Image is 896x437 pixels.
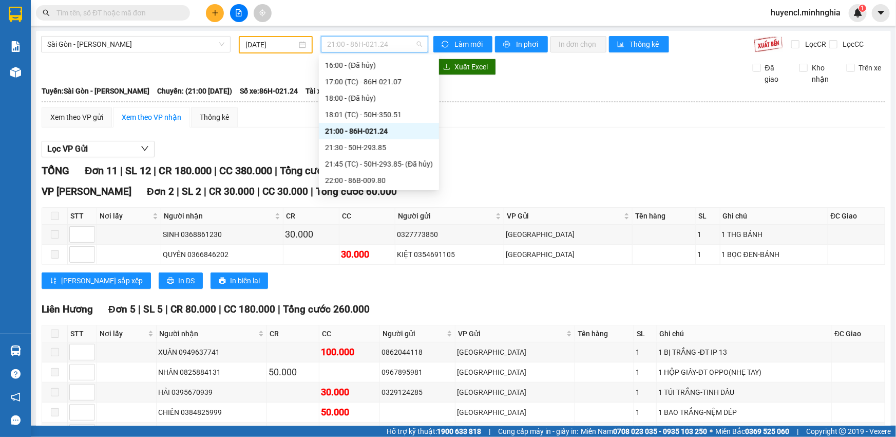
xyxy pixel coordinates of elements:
span: | [257,186,260,197]
th: Tên hàng [575,325,634,342]
span: | [275,165,277,177]
span: Số xe: 86H-021.24 [240,85,298,97]
img: solution-icon [10,41,21,52]
span: SL 2 [182,186,201,197]
div: 16:00 - (Đã hủy) [325,60,433,71]
span: ⚪️ [710,429,713,433]
span: search [43,9,50,16]
th: Ghi chú [657,325,832,342]
span: Làm mới [454,39,484,50]
div: 30.000 [341,247,393,262]
div: SINH 0368861230 [163,229,281,240]
div: 1 [636,347,655,358]
span: Xuất Excel [454,61,488,72]
div: 21:30 - 50H-293.85 [325,142,433,153]
button: file-add [230,4,248,22]
span: | [797,426,798,437]
div: 1 [636,407,655,418]
span: VP [PERSON_NAME] [42,186,131,197]
div: 30.000 [321,385,378,399]
button: caret-down [872,4,890,22]
span: download [443,63,450,71]
div: 1 BỌC ĐEN-BÁNH [722,249,826,260]
div: 22:00 - 86B-009.80 [325,175,433,186]
span: Nơi lấy [100,210,150,222]
div: 1 [697,249,718,260]
span: | [311,186,313,197]
span: Người nhận [164,210,273,222]
button: syncLàm mới [433,36,492,52]
div: 1 BỊ TRẮNG -ĐT IP 13 [658,347,830,358]
span: Kho nhận [808,62,838,85]
span: bar-chart [617,41,626,49]
div: XUÂN 0949637741 [158,347,265,358]
button: In đơn chọn [550,36,606,52]
img: icon-new-feature [853,8,863,17]
div: 1 THG BÁNH [722,229,826,240]
div: [GEOGRAPHIC_DATA] [457,347,573,358]
span: Cung cấp máy in - giấy in: [498,426,578,437]
button: aim [254,4,272,22]
span: [PERSON_NAME] sắp xếp [61,275,143,286]
div: 1 BAO TRẮNG-NỆM DÉP [658,407,830,418]
span: copyright [839,428,846,435]
th: SL [696,208,720,225]
span: 1 [861,5,864,12]
span: SL 5 [143,303,163,315]
span: Đã giao [761,62,792,85]
span: Lọc CR [801,39,828,50]
img: 9k= [754,36,783,52]
img: warehouse-icon [10,67,21,78]
span: aim [259,9,266,16]
span: | [489,426,490,437]
th: CC [339,208,395,225]
div: [GEOGRAPHIC_DATA] [457,367,573,378]
th: SL [634,325,657,342]
div: Xem theo VP gửi [50,112,103,123]
td: Sài Gòn [504,225,633,245]
div: Thống kê [200,112,229,123]
div: KIỆT 0354691105 [397,249,502,260]
span: Tài xế: [306,85,327,97]
div: 50.000 [321,405,378,420]
button: plus [206,4,224,22]
div: 1 [697,229,718,240]
div: [GEOGRAPHIC_DATA] [457,407,573,418]
span: | [204,186,206,197]
button: printerIn biên lai [211,272,268,289]
div: 0967895981 [382,367,454,378]
span: In DS [178,275,195,286]
span: Miền Nam [581,426,707,437]
span: down [141,144,149,153]
strong: 1900 633 818 [437,427,481,435]
span: Người nhận [159,328,256,339]
span: caret-down [876,8,886,17]
div: 1 TÚI TRẮNG-TINH DẦU [658,387,830,398]
div: 21:45 (TC) - 50H-293.85 - (Đã hủy) [325,158,433,170]
span: | [219,303,221,315]
div: 0862044118 [382,347,454,358]
span: VP Gửi [458,328,564,339]
span: Đơn 2 [147,186,174,197]
span: CR 80.000 [170,303,216,315]
span: Hỗ trợ kỹ thuật: [387,426,481,437]
div: 30.000 [285,227,337,242]
span: Lọc CC [839,39,866,50]
th: ĐC Giao [832,325,885,342]
span: In biên lai [230,275,260,286]
span: printer [167,277,174,285]
span: Thống kê [630,39,661,50]
span: printer [219,277,226,285]
td: Sài Gòn [455,362,575,383]
span: file-add [235,9,242,16]
span: VP Gửi [507,210,622,222]
span: Lọc VP Gửi [47,142,88,155]
span: | [278,303,280,315]
div: 50.000 [269,365,317,379]
span: Tổng cước 260.000 [283,303,370,315]
th: ĐC Giao [828,208,885,225]
div: 1 HỘP GIẤY-ĐT OPPO(NHẸ TAY) [658,367,830,378]
span: In phơi [516,39,540,50]
span: notification [11,392,21,402]
button: sort-ascending[PERSON_NAME] sắp xếp [42,272,151,289]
